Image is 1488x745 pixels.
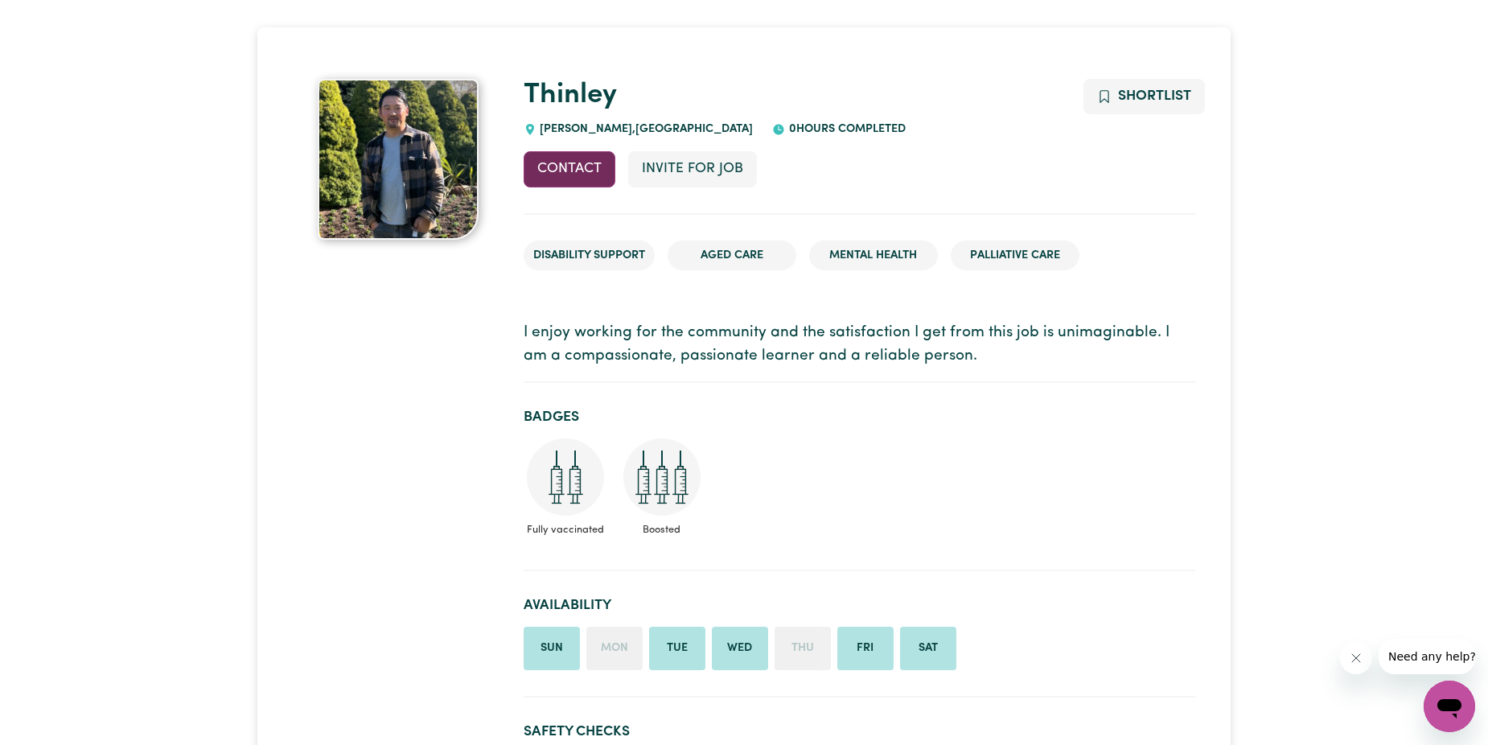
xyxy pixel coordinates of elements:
h2: Safety Checks [524,723,1195,740]
p: I enjoy working for the community and the satisfaction I get from this job is unimaginable. I am ... [524,322,1195,368]
li: Unavailable on Thursday [775,627,831,670]
li: Aged Care [668,241,796,271]
li: Unavailable on Monday [586,627,643,670]
img: Care and support worker has received 2 doses of COVID-19 vaccine [527,438,604,516]
iframe: Button to launch messaging window [1424,681,1475,732]
li: Palliative care [951,241,1079,271]
li: Available on Friday [837,627,894,670]
button: Add to shortlist [1083,79,1205,114]
span: 0 hours completed [785,123,906,135]
a: Thinley's profile picture' [293,79,504,240]
span: Fully vaccinated [524,516,607,544]
li: Available on Saturday [900,627,956,670]
h2: Badges [524,409,1195,426]
img: Thinley [318,79,479,240]
button: Invite for Job [628,151,757,187]
h2: Availability [524,597,1195,614]
span: [PERSON_NAME] , [GEOGRAPHIC_DATA] [536,123,754,135]
li: Disability Support [524,241,655,271]
span: Boosted [620,516,704,544]
span: Shortlist [1118,89,1191,103]
a: Thinley [524,81,617,109]
iframe: Message from company [1379,639,1475,674]
iframe: Close message [1340,642,1372,674]
li: Available on Wednesday [712,627,768,670]
li: Mental Health [809,241,938,271]
img: Care and support worker has received booster dose of COVID-19 vaccination [623,438,701,516]
li: Available on Sunday [524,627,580,670]
span: Need any help? [10,11,97,24]
li: Available on Tuesday [649,627,705,670]
button: Contact [524,151,615,187]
